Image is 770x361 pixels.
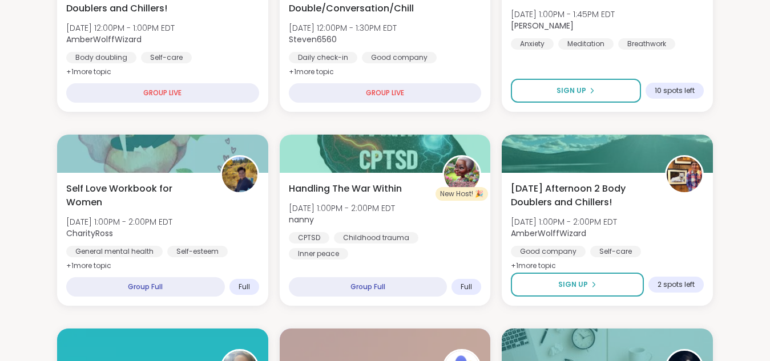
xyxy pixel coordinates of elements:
[511,79,641,103] button: Sign Up
[558,279,588,290] span: Sign Up
[511,216,617,228] span: [DATE] 1:00PM - 2:00PM EDT
[444,157,479,192] img: nanny
[289,22,397,34] span: [DATE] 12:00PM - 1:30PM EDT
[590,246,641,257] div: Self-care
[511,228,586,239] b: AmberWolffWizard
[557,86,586,96] span: Sign Up
[667,157,702,192] img: AmberWolffWizard
[66,246,163,257] div: General mental health
[511,20,574,31] b: [PERSON_NAME]
[289,52,357,63] div: Daily check-in
[167,246,228,257] div: Self-esteem
[618,38,675,50] div: Breathwork
[362,52,437,63] div: Good company
[289,248,348,259] div: Inner peace
[289,83,482,103] div: GROUP LIVE
[66,52,136,63] div: Body doubling
[222,157,257,192] img: CharityRoss
[511,246,586,257] div: Good company
[511,9,615,20] span: [DATE] 1:00PM - 1:45PM EDT
[461,282,472,291] span: Full
[141,52,192,63] div: Self-care
[511,38,554,50] div: Anxiety
[289,34,337,45] b: Steven6560
[66,277,225,297] div: Group Full
[511,273,644,297] button: Sign Up
[66,22,175,34] span: [DATE] 12:00PM - 1:00PM EDT
[334,232,418,244] div: Childhood trauma
[66,182,208,209] span: Self Love Workbook for Women
[66,216,172,228] span: [DATE] 1:00PM - 2:00PM EDT
[658,280,695,289] span: 2 spots left
[66,228,113,239] b: CharityRoss
[511,182,652,209] span: [DATE] Afternoon 2 Body Doublers and Chillers!
[289,214,314,225] b: nanny
[558,38,614,50] div: Meditation
[239,282,250,291] span: Full
[655,86,695,95] span: 10 spots left
[289,182,402,196] span: Handling The War Within
[289,202,395,214] span: [DATE] 1:00PM - 2:00PM EDT
[289,277,448,297] div: Group Full
[436,187,488,201] div: New Host! 🎉
[66,83,259,103] div: GROUP LIVE
[66,34,142,45] b: AmberWolffWizard
[289,232,329,244] div: CPTSD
